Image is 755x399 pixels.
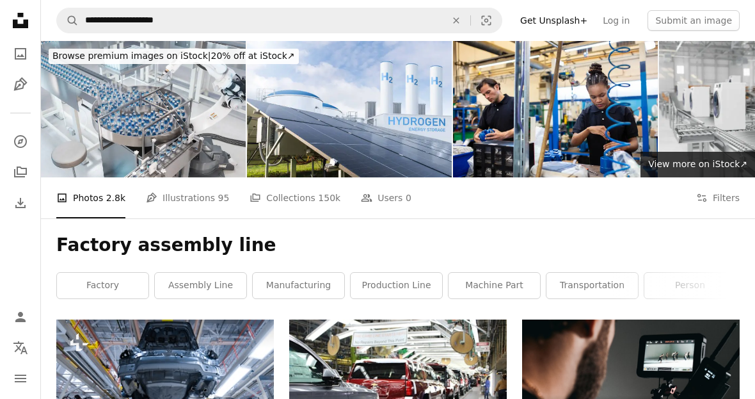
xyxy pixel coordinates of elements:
a: Illustrations 95 [146,177,229,218]
a: Modern automobile production line, automated production equipment. Shop for the Assembly of new m... [56,386,274,398]
h1: Factory assembly line [56,234,740,257]
span: View more on iStock ↗ [648,159,747,169]
a: manufacturing [253,273,344,298]
span: 0 [406,191,411,205]
a: Collections 150k [250,177,340,218]
a: a row of cars parked in a parking lot [289,386,507,398]
a: factory [57,273,148,298]
a: assembly line [155,273,246,298]
a: Illustrations [8,72,33,97]
img: Factory employees working on assembly line [453,41,658,177]
a: Collections [8,159,33,185]
a: Browse premium images on iStock|20% off at iStock↗ [41,41,306,72]
a: production line [351,273,442,298]
a: machine part [449,273,540,298]
button: Submit an image [648,10,740,31]
a: Log in / Sign up [8,304,33,330]
a: transportation [546,273,638,298]
a: Log in [595,10,637,31]
span: Browse premium images on iStock | [52,51,211,61]
a: Photos [8,41,33,67]
a: Get Unsplash+ [513,10,595,31]
span: 20% off at iStock ↗ [52,51,295,61]
a: Download History [8,190,33,216]
button: Clear [442,8,470,33]
span: 95 [218,191,230,205]
button: Search Unsplash [57,8,79,33]
button: Visual search [471,8,502,33]
span: 150k [318,191,340,205]
button: Filters [696,177,740,218]
img: 3D rendering of an automatic medicine manufacturing factory [41,41,246,177]
a: person [644,273,736,298]
button: Menu [8,366,33,391]
img: Green hydrogen production from renewable energy sources. New technology of Gas industry. Concept [247,41,452,177]
a: Explore [8,129,33,154]
form: Find visuals sitewide [56,8,502,33]
button: Language [8,335,33,361]
a: Users 0 [361,177,411,218]
a: View more on iStock↗ [640,152,755,177]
